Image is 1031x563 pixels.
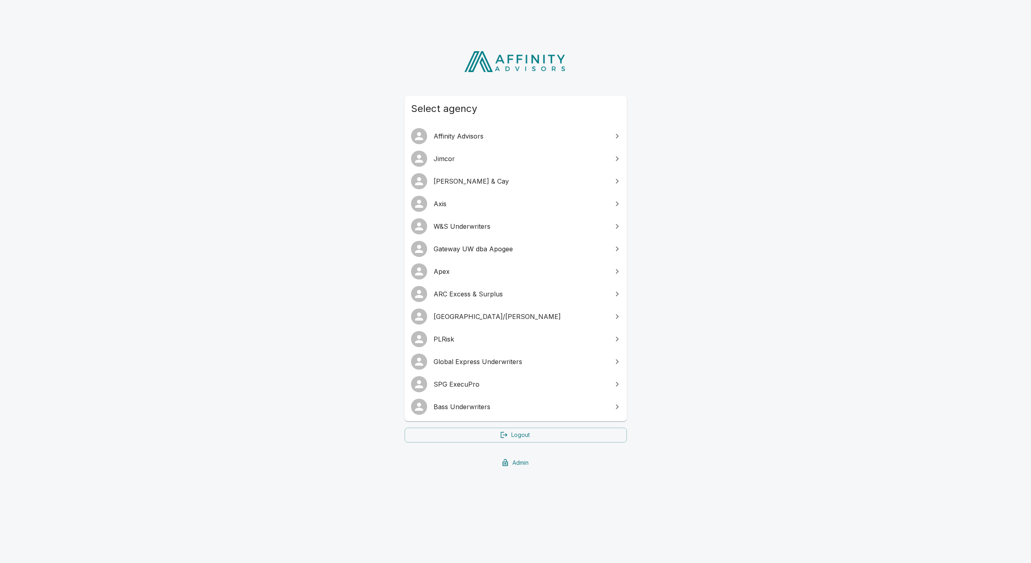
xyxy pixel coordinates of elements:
span: Global Express Underwriters [434,357,607,366]
a: W&S Underwriters [405,215,627,238]
a: [PERSON_NAME] & Cay [405,170,627,192]
span: ARC Excess & Surplus [434,289,607,299]
span: SPG ExecuPro [434,379,607,389]
a: Apex [405,260,627,283]
span: Gateway UW dba Apogee [434,244,607,254]
a: Bass Underwriters [405,395,627,418]
span: Jimcor [434,154,607,164]
span: Apex [434,267,607,276]
a: Global Express Underwriters [405,350,627,373]
span: [GEOGRAPHIC_DATA]/[PERSON_NAME] [434,312,607,321]
a: [GEOGRAPHIC_DATA]/[PERSON_NAME] [405,305,627,328]
a: Affinity Advisors [405,125,627,147]
span: Axis [434,199,607,209]
span: PLRisk [434,334,607,344]
a: Jimcor [405,147,627,170]
span: W&S Underwriters [434,221,607,231]
a: Axis [405,192,627,215]
span: Select agency [411,102,620,115]
a: Logout [405,428,627,443]
a: PLRisk [405,328,627,350]
a: ARC Excess & Surplus [405,283,627,305]
a: Admin [405,455,627,470]
img: Affinity Advisors Logo [458,48,573,75]
span: [PERSON_NAME] & Cay [434,176,607,186]
a: SPG ExecuPro [405,373,627,395]
span: Bass Underwriters [434,402,607,412]
span: Affinity Advisors [434,131,607,141]
a: Gateway UW dba Apogee [405,238,627,260]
